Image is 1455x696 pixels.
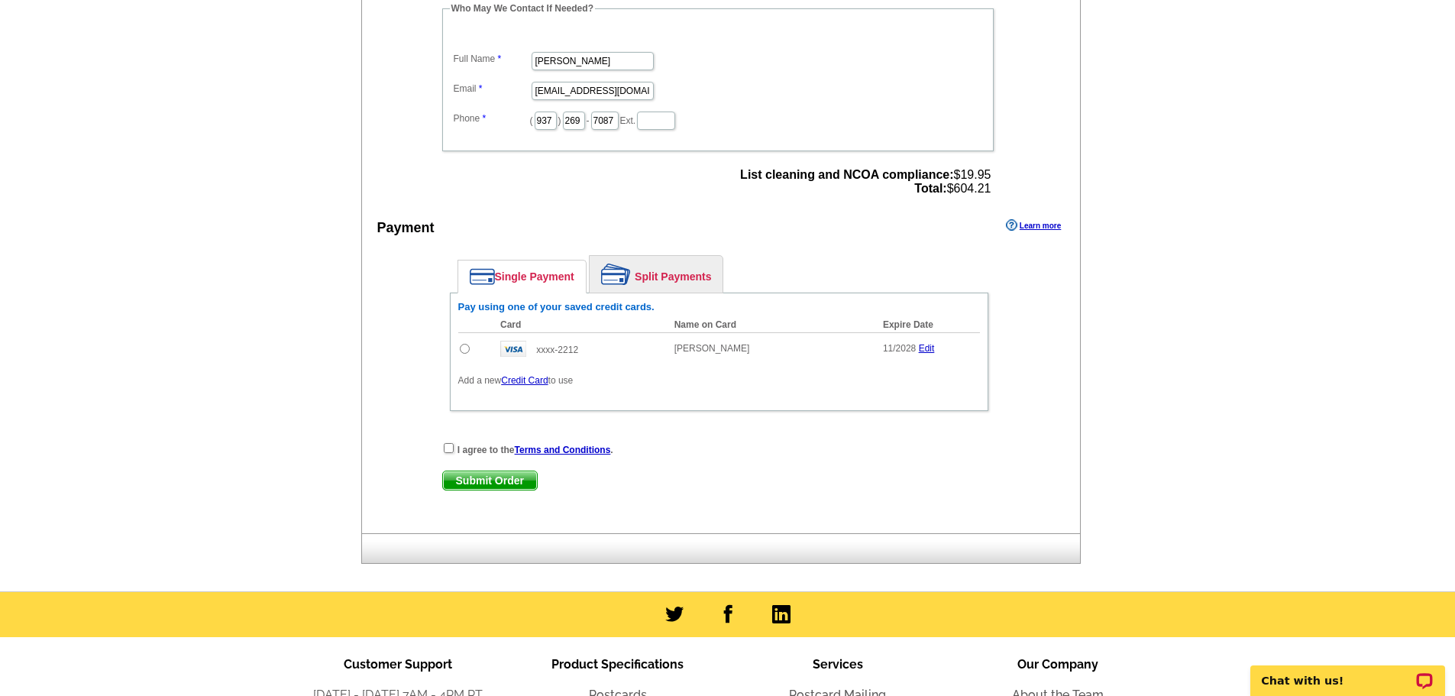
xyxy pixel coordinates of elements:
a: Split Payments [590,256,723,293]
a: Learn more [1006,219,1061,231]
span: [PERSON_NAME] [674,343,750,354]
label: Email [454,82,530,95]
span: Submit Order [443,471,537,490]
dd: ( ) - Ext. [450,108,986,131]
th: Expire Date [875,317,980,333]
h6: Pay using one of your saved credit cards. [458,301,980,313]
a: Terms and Conditions [515,445,611,455]
span: Our Company [1017,657,1098,672]
span: Services [813,657,863,672]
legend: Who May We Contact If Needed? [450,2,595,15]
strong: I agree to the . [458,445,613,455]
iframe: LiveChat chat widget [1240,648,1455,696]
a: Credit Card [501,375,548,386]
span: $19.95 $604.21 [740,168,991,196]
img: single-payment.png [470,268,495,285]
th: Name on Card [667,317,875,333]
div: Payment [377,218,435,238]
span: Product Specifications [551,657,684,672]
p: Add a new to use [458,374,980,387]
a: Edit [919,343,935,354]
strong: List cleaning and NCOA compliance: [740,168,953,181]
span: Customer Support [344,657,452,672]
img: visa.gif [500,341,526,357]
a: Single Payment [458,261,586,293]
th: Card [493,317,667,333]
strong: Total: [914,182,946,195]
span: 11/2028 [883,343,916,354]
img: split-payment.png [601,264,631,285]
label: Phone [454,112,530,125]
label: Full Name [454,52,530,66]
span: xxxx-2212 [536,345,578,355]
